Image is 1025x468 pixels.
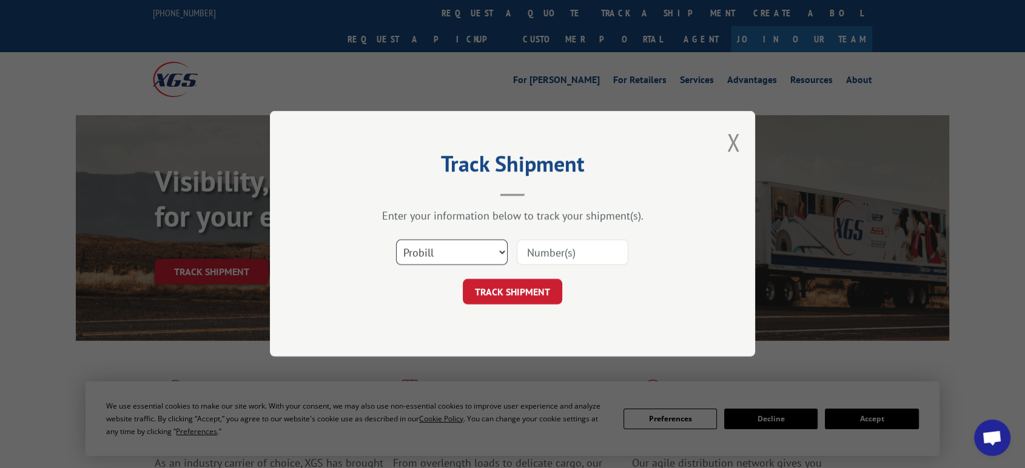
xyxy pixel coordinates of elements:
input: Number(s) [517,240,628,266]
div: Enter your information below to track your shipment(s). [331,209,694,223]
button: TRACK SHIPMENT [463,279,562,305]
div: Open chat [974,420,1010,456]
button: Close modal [727,126,740,158]
h2: Track Shipment [331,155,694,178]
